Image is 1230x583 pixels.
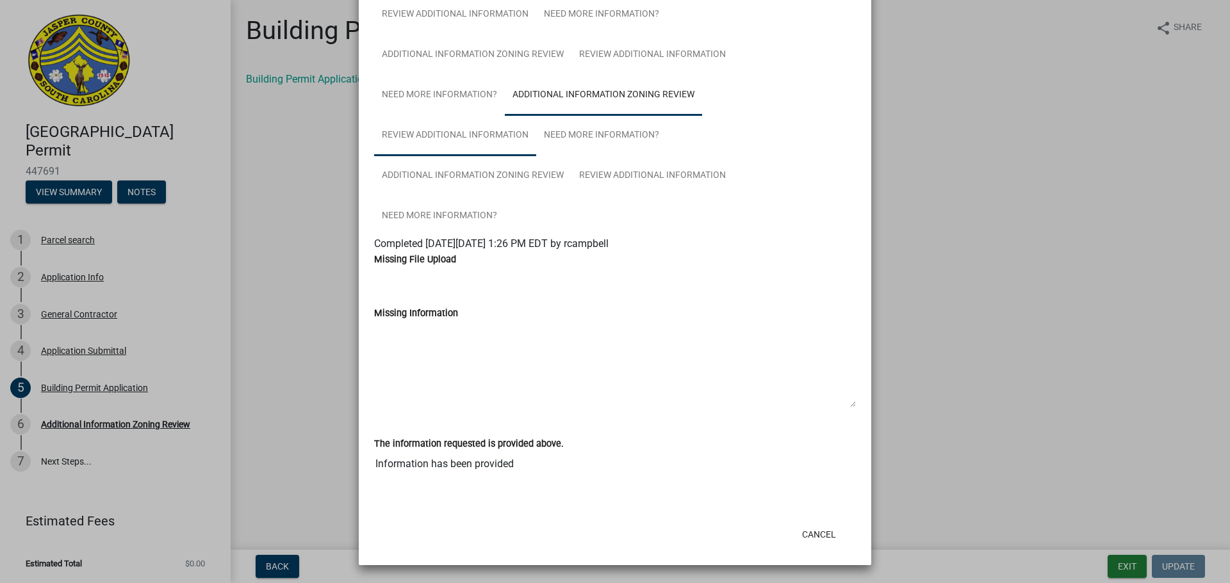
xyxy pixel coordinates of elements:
a: Additional Information Zoning Review [505,75,702,116]
a: Need More Information? [374,196,505,237]
a: Additional Information Zoning Review [374,35,571,76]
a: Review Additional Information [571,35,734,76]
a: Need More Information? [536,115,667,156]
span: Completed [DATE][DATE] 1:26 PM EDT by rcampbell [374,237,609,250]
label: Missing File Upload [374,255,456,264]
label: The information requested is provided above. [374,440,564,449]
label: Missing Information [374,309,458,318]
a: Additional Information Zoning Review [374,156,571,196]
button: Cancel [792,523,846,546]
a: Need More Information? [374,75,505,116]
a: Review Additional Information [571,156,734,196]
a: Review Additional Information [374,115,536,156]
